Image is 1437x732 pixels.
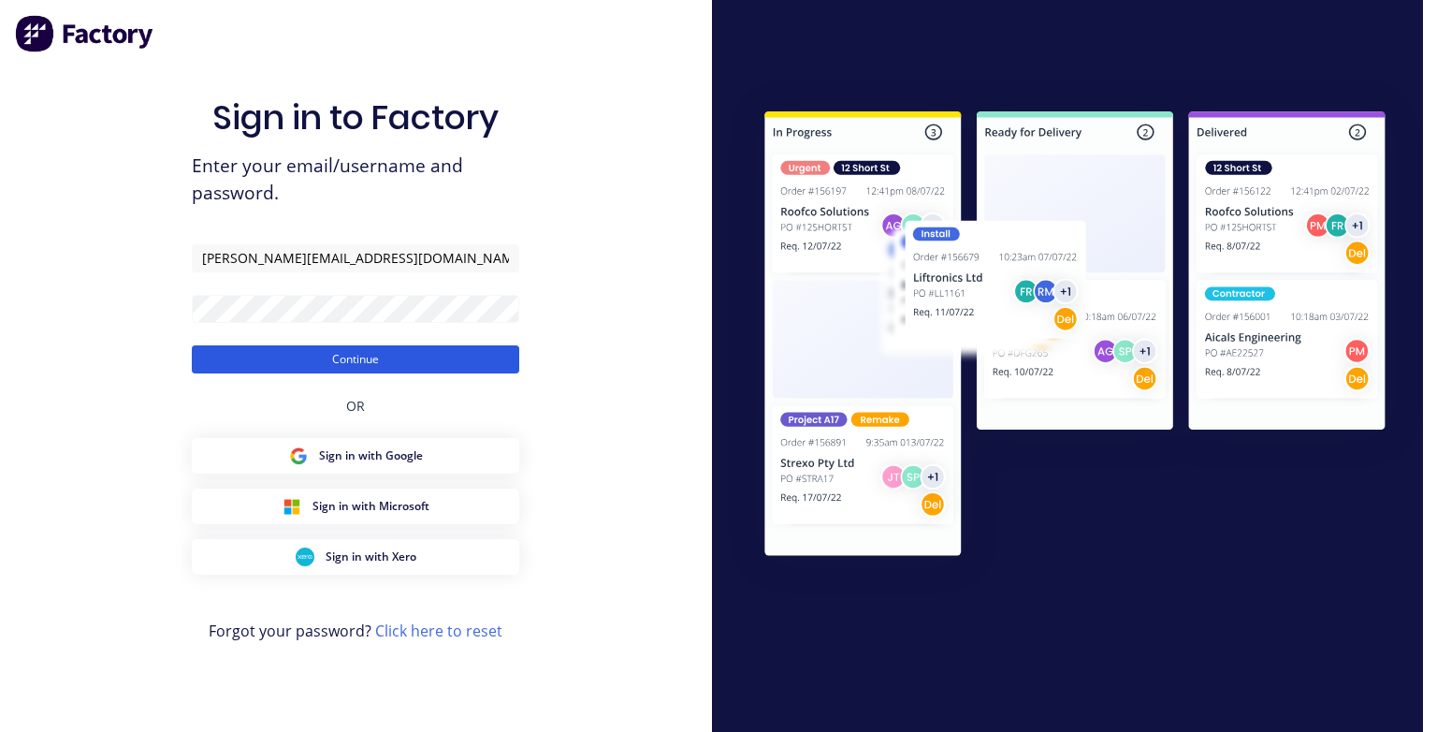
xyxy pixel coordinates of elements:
button: Google Sign inSign in with Google [192,438,519,474]
button: Xero Sign inSign in with Xero [192,539,519,575]
h1: Sign in to Factory [212,97,499,138]
button: Microsoft Sign inSign in with Microsoft [192,489,519,524]
input: Email/Username [192,244,519,272]
span: Forgot your password? [209,620,502,642]
img: Microsoft Sign in [283,497,301,516]
img: Xero Sign in [296,548,314,566]
span: Sign in with Google [319,447,423,464]
img: Factory [15,15,155,52]
a: Click here to reset [375,621,502,641]
span: Sign in with Xero [326,549,416,565]
span: Enter your email/username and password. [192,153,519,207]
button: Continue [192,345,519,373]
span: Sign in with Microsoft [312,498,429,515]
div: OR [346,373,365,438]
img: Sign in [727,77,1424,596]
img: Google Sign in [289,447,308,465]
